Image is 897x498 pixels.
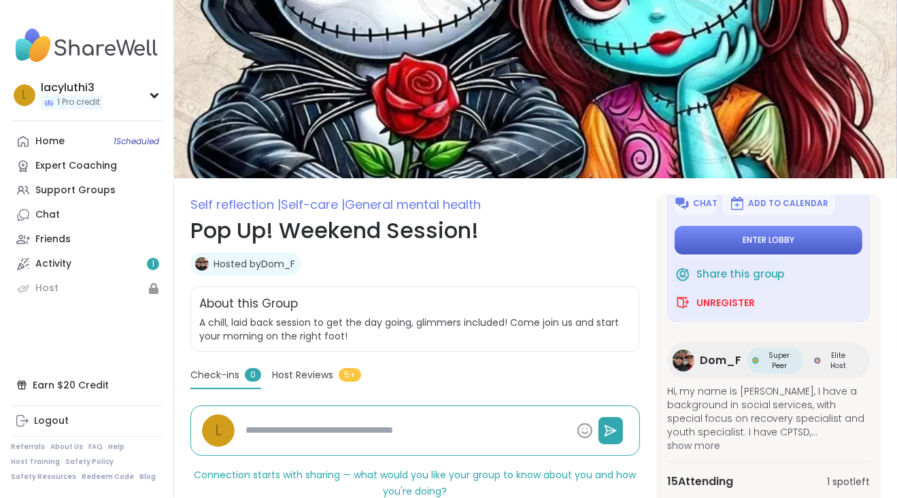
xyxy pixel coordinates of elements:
[339,368,361,382] span: 5+
[748,198,828,209] span: Add to Calendar
[11,22,163,69] img: ShareWell Nav Logo
[57,97,100,108] span: 1 Pro credit
[34,414,69,428] div: Logout
[35,184,116,197] div: Support Groups
[139,472,156,482] a: Blog
[824,350,853,371] span: Elite Host
[11,409,163,433] a: Logout
[11,129,163,154] a: Home1Scheduled
[108,442,124,452] a: Help
[11,252,163,276] a: Activity1
[814,357,821,364] img: Elite Host
[674,195,690,212] img: ShareWell Logomark
[667,439,870,452] span: show more
[88,442,103,452] a: FAQ
[152,259,154,270] span: 1
[11,457,60,467] a: Host Training
[11,472,76,482] a: Safety Resources
[22,86,27,104] span: l
[675,266,691,282] img: ShareWell Logomark
[762,350,798,371] span: Super Peer
[35,208,60,222] div: Chat
[675,226,862,254] button: Enter lobby
[743,235,794,246] span: Enter lobby
[215,418,222,442] span: l
[41,80,103,95] div: lacyluthi3
[673,350,694,371] img: Dom_F
[35,282,58,295] div: Host
[11,373,163,397] div: Earn $20 Credit
[696,296,755,310] span: Unregister
[190,214,640,247] h1: Pop Up! Weekend Session!
[722,192,835,215] button: Add to Calendar
[35,135,65,148] div: Home
[667,342,870,379] a: Dom_FDom_FSuper PeerSuper PeerElite HostElite Host
[696,267,785,282] span: Share this group
[199,316,631,343] span: A chill, laid back session to get the day going, glimmers included! Come join us and start your m...
[667,384,870,439] span: Hi, my name is [PERSON_NAME], I have a background in social services, with special focus on recov...
[281,196,345,213] span: Self-care |
[214,257,295,271] a: Hosted byDom_F
[82,472,134,482] a: Redeem Code
[675,288,755,317] button: Unregister
[693,198,717,209] span: Chat
[195,257,209,271] img: Dom_F
[700,352,741,369] span: Dom_F
[11,154,163,178] a: Expert Coaching
[35,159,117,173] div: Expert Coaching
[245,368,261,382] span: 0
[667,474,733,490] span: 15 Attending
[11,276,163,301] a: Host
[11,227,163,252] a: Friends
[752,357,759,364] img: Super Peer
[114,136,159,147] span: 1 Scheduled
[35,233,71,246] div: Friends
[675,295,691,311] img: ShareWell Logomark
[675,260,785,288] button: Share this group
[11,442,45,452] a: Referrals
[827,475,870,489] span: 1 spot left
[190,196,281,213] span: Self reflection |
[50,442,83,452] a: About Us
[729,195,745,212] img: ShareWell Logomark
[65,457,114,467] a: Safety Policy
[190,368,239,382] span: Check-ins
[194,468,636,498] span: Connection starts with sharing — what would you like your group to know about you and how you're ...
[11,203,163,227] a: Chat
[35,257,71,271] div: Activity
[199,295,298,313] h2: About this Group
[11,178,163,203] a: Support Groups
[345,196,481,213] span: General mental health
[675,192,717,215] button: Chat
[272,368,333,382] span: Host Reviews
